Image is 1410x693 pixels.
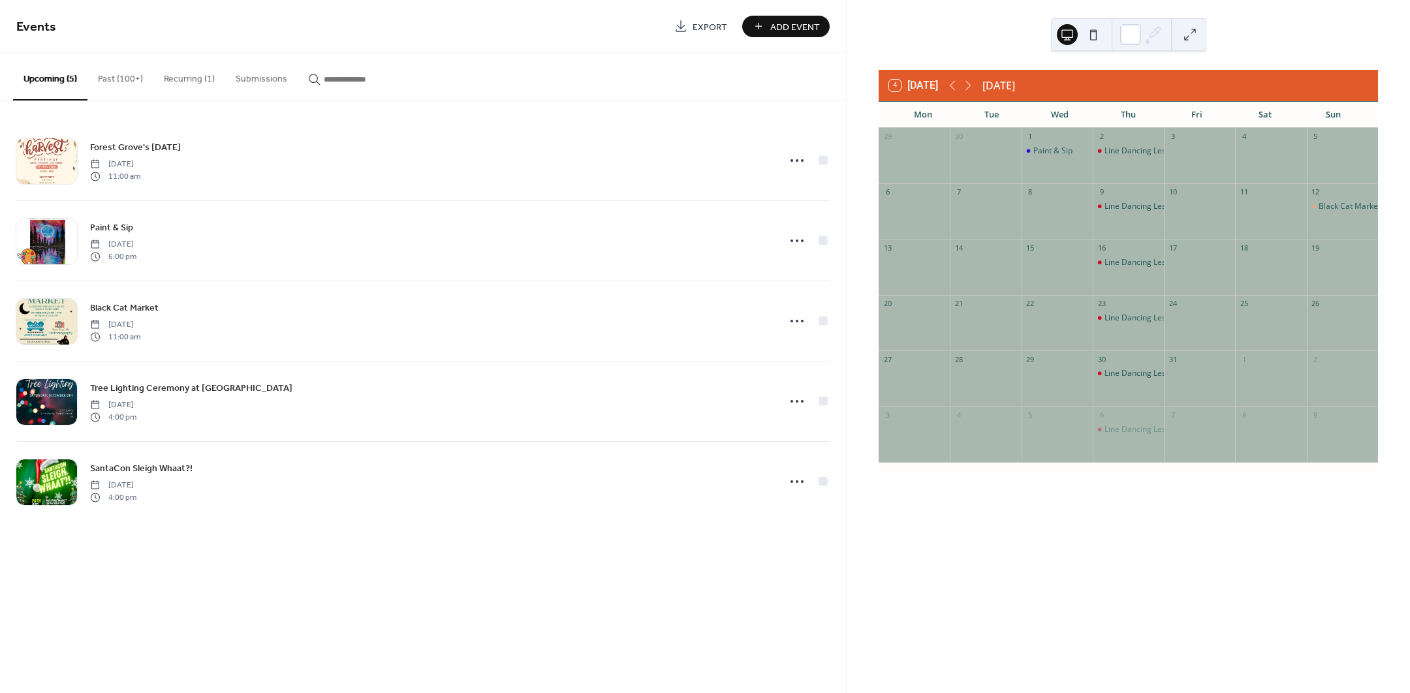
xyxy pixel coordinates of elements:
div: 16 [1097,243,1106,253]
span: Add Event [770,20,820,34]
span: Export [693,20,727,34]
div: Line Dancing Lessons with Dance Your Boots Off [1093,368,1164,379]
div: Line Dancing Lessons with Dance Your Boots Off [1093,424,1164,435]
span: [DATE] [90,239,136,251]
div: 29 [1026,354,1035,364]
div: 29 [883,132,892,142]
div: Black Cat Market [1319,201,1381,212]
div: Line Dancing Lessons with Dance Your Boots Off [1093,146,1164,157]
button: Add Event [742,16,830,37]
span: Black Cat Market [90,301,159,315]
button: 4[DATE] [885,76,943,95]
div: Sat [1231,102,1300,128]
button: Submissions [225,53,298,99]
div: 21 [954,299,963,309]
div: [DATE] [982,78,1015,93]
div: 3 [883,410,892,420]
div: 6 [1097,410,1106,420]
div: 5 [1311,132,1321,142]
span: 4:00 pm [90,411,136,423]
div: 12 [1311,187,1321,197]
span: [DATE] [90,399,136,411]
div: Line Dancing Lessons with Dance Your Boots Off [1093,257,1164,268]
div: 30 [1097,354,1106,364]
div: 18 [1239,243,1249,253]
div: 9 [1311,410,1321,420]
div: 22 [1026,299,1035,309]
span: [DATE] [90,319,140,331]
div: 5 [1026,410,1035,420]
span: Paint & Sip [90,221,133,235]
div: 1 [1026,132,1035,142]
div: Line Dancing Lessons with Dance Your Boots Off [1104,313,1280,324]
div: 31 [1168,354,1178,364]
a: Forest Grove's [DATE] [90,140,181,155]
div: 11 [1239,187,1249,197]
div: Mon [889,102,958,128]
div: 6 [883,187,892,197]
div: Line Dancing Lessons with Dance Your Boots Off [1104,201,1280,212]
button: Recurring (1) [153,53,225,99]
div: Paint & Sip [1033,146,1073,157]
div: 4 [954,410,963,420]
div: 7 [1168,410,1178,420]
a: Paint & Sip [90,220,133,235]
div: 1 [1239,354,1249,364]
div: 27 [883,354,892,364]
div: Tue [958,102,1026,128]
div: 2 [1097,132,1106,142]
button: Past (100+) [87,53,153,99]
div: 19 [1311,243,1321,253]
div: Line Dancing Lessons with Dance Your Boots Off [1104,368,1280,379]
span: 11:00 am [90,331,140,343]
a: Export [665,16,737,37]
div: 10 [1168,187,1178,197]
div: 3 [1168,132,1178,142]
div: 17 [1168,243,1178,253]
div: Line Dancing Lessons with Dance Your Boots Off [1104,146,1280,157]
span: [DATE] [90,159,140,170]
div: 8 [1239,410,1249,420]
div: Wed [1026,102,1094,128]
a: Tree Lighting Ceremony at [GEOGRAPHIC_DATA] [90,380,292,395]
div: 7 [954,187,963,197]
span: Events [16,14,56,40]
span: Tree Lighting Ceremony at [GEOGRAPHIC_DATA] [90,382,292,395]
div: Line Dancing Lessons with Dance Your Boots Off [1104,424,1280,435]
div: 20 [883,299,892,309]
div: 9 [1097,187,1106,197]
div: 28 [954,354,963,364]
div: 2 [1311,354,1321,364]
a: Black Cat Market [90,300,159,315]
span: [DATE] [90,480,136,491]
div: Black Cat Market [1307,201,1378,212]
div: Fri [1163,102,1231,128]
a: SantaCon Sleigh Whaat?! [90,461,193,476]
span: 4:00 pm [90,491,136,503]
div: Line Dancing Lessons with Dance Your Boots Off [1104,257,1280,268]
div: Sun [1299,102,1368,128]
div: 13 [883,243,892,253]
div: Line Dancing Lessons with Dance Your Boots Off [1093,313,1164,324]
div: 24 [1168,299,1178,309]
div: Paint & Sip [1022,146,1093,157]
div: 4 [1239,132,1249,142]
div: Thu [1094,102,1163,128]
span: SantaCon Sleigh Whaat?! [90,462,193,476]
div: 8 [1026,187,1035,197]
div: 23 [1097,299,1106,309]
span: 6:00 pm [90,251,136,262]
div: 14 [954,243,963,253]
span: Forest Grove's [DATE] [90,141,181,155]
div: Line Dancing Lessons with Dance Your Boots Off [1093,201,1164,212]
button: Upcoming (5) [13,53,87,100]
div: 15 [1026,243,1035,253]
span: 11:00 am [90,170,140,182]
div: 30 [954,132,963,142]
div: 25 [1239,299,1249,309]
div: 26 [1311,299,1321,309]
